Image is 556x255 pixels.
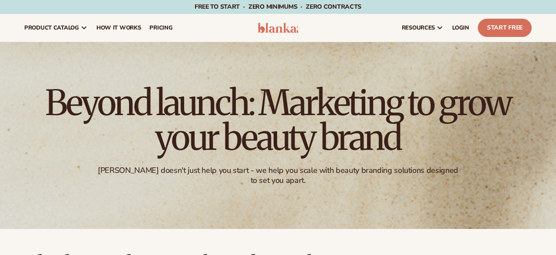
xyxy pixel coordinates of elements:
[452,24,469,31] span: LOGIN
[39,86,517,155] h1: Beyond launch: Marketing to grow your beauty brand
[92,14,146,42] a: How It Works
[24,24,79,31] span: product catalog
[97,166,459,186] div: [PERSON_NAME] doesn't just help you start - we help you scale with beauty branding solutions desi...
[96,24,141,31] span: How It Works
[258,23,298,33] img: logo
[195,3,361,11] span: Free to start · ZERO minimums · ZERO contracts
[478,19,532,37] a: Start Free
[20,14,92,42] a: product catalog
[448,14,473,42] a: LOGIN
[145,14,177,42] a: pricing
[149,24,172,31] span: pricing
[397,14,448,42] a: resources
[402,24,435,31] span: resources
